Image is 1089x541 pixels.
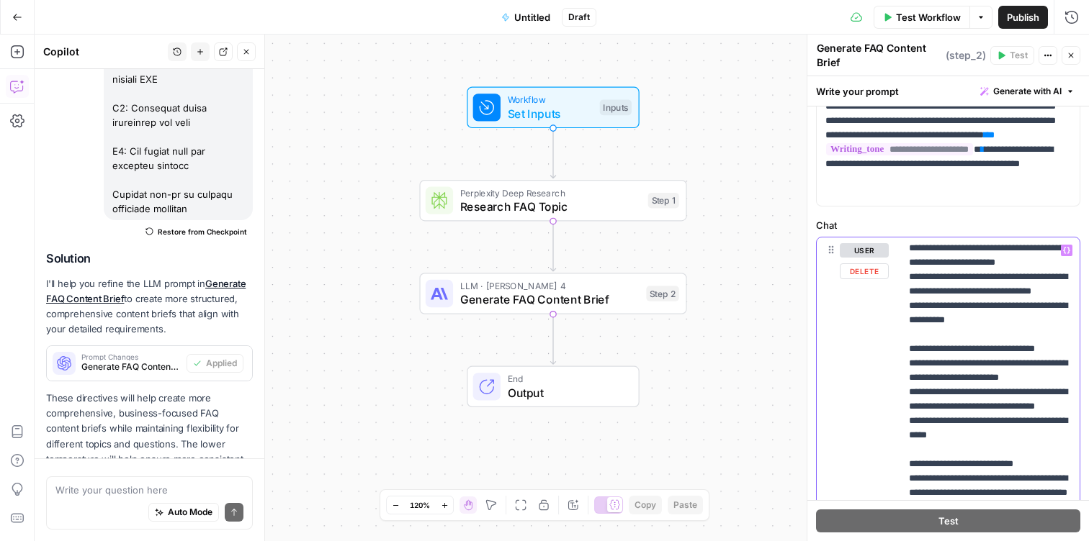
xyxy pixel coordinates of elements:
span: Generate FAQ Content Brief (step_2) [81,360,181,373]
div: WorkflowSet InputsInputs [419,87,686,128]
g: Edge from start to step_1 [550,128,555,178]
button: Untitled [493,6,559,29]
span: End [508,372,625,386]
button: Restore from Checkpoint [140,223,253,240]
button: Applied [187,354,243,373]
button: Generate with AI [974,82,1080,101]
span: Publish [1007,10,1039,24]
span: Generate with AI [993,85,1062,98]
span: Test [1010,49,1028,62]
button: Paste [668,496,703,514]
span: Restore from Checkpoint [158,226,247,237]
div: LLM · [PERSON_NAME] 4Generate FAQ Content BriefStep 2 [419,273,686,314]
span: Auto Mode [168,506,212,519]
button: Test Workflow [874,6,969,29]
span: Generate FAQ Content Brief [460,291,640,308]
span: Copy [635,499,656,512]
span: Draft [568,11,590,24]
span: Test [938,514,959,528]
span: ( step_2 ) [946,48,986,63]
button: Publish [998,6,1048,29]
span: Perplexity Deep Research [460,186,641,199]
textarea: Generate FAQ Content Brief [817,41,942,70]
button: Copy [629,496,662,514]
span: Applied [206,357,237,370]
div: Inputs [600,100,632,116]
button: Delete [840,263,889,279]
label: Chat [816,218,1080,232]
div: Write your prompt [807,76,1089,106]
p: I'll help you refine the LLM prompt in to create more structured, comprehensive content briefs th... [46,276,253,337]
g: Edge from step_1 to step_2 [550,221,555,270]
span: Workflow [508,93,593,106]
span: Research FAQ Topic [460,198,641,215]
span: Untitled [514,10,550,24]
div: Step 2 [646,286,679,301]
span: Test Workflow [896,10,961,24]
button: Test [816,509,1080,532]
button: Auto Mode [148,503,219,522]
span: Set Inputs [508,105,593,122]
span: Output [508,384,625,401]
span: Prompt Changes [81,353,181,360]
div: EndOutput [419,366,686,407]
g: Edge from step_2 to end [550,314,555,364]
span: LLM · [PERSON_NAME] 4 [460,279,640,293]
a: Generate FAQ Content Brief [46,278,246,304]
p: These directives will help create more comprehensive, business-focused FAQ content briefs while m... [46,391,253,482]
button: user [840,243,889,258]
div: Copilot [43,45,163,59]
span: 120% [410,499,430,511]
div: Step 1 [648,193,679,209]
h2: Solution [46,252,253,265]
button: Test [990,46,1034,65]
div: Perplexity Deep ResearchResearch FAQ TopicStep 1 [419,180,686,221]
span: Paste [673,499,697,512]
